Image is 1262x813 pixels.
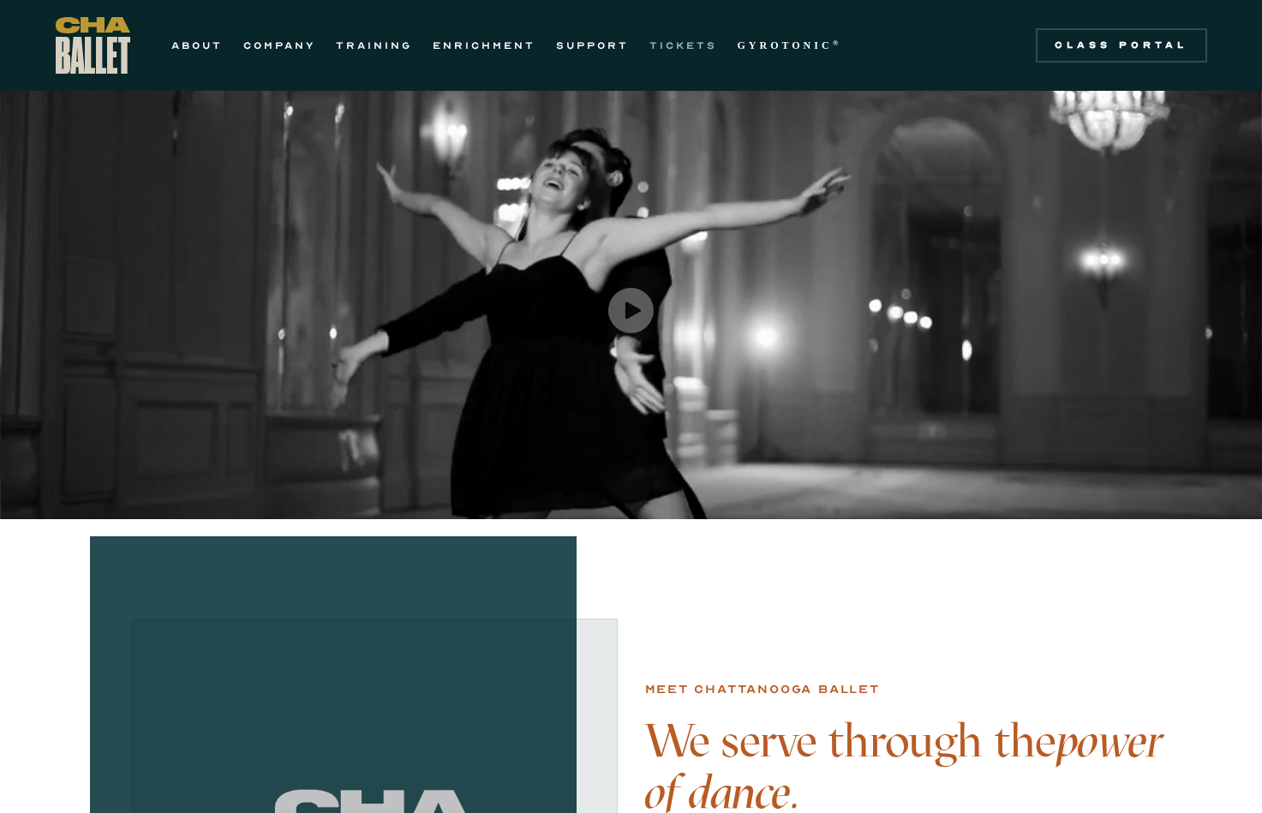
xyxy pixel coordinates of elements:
[336,35,412,56] a: TRAINING
[243,35,315,56] a: COMPANY
[833,39,842,47] sup: ®
[171,35,223,56] a: ABOUT
[1036,28,1207,63] a: Class Portal
[645,679,880,700] div: Meet chattanooga ballet
[738,35,842,56] a: GYROTONIC®
[56,17,130,74] a: home
[1046,39,1197,52] div: Class Portal
[433,35,535,56] a: ENRICHMENT
[649,35,717,56] a: TICKETS
[738,39,833,51] strong: GYROTONIC
[556,35,629,56] a: SUPPORT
